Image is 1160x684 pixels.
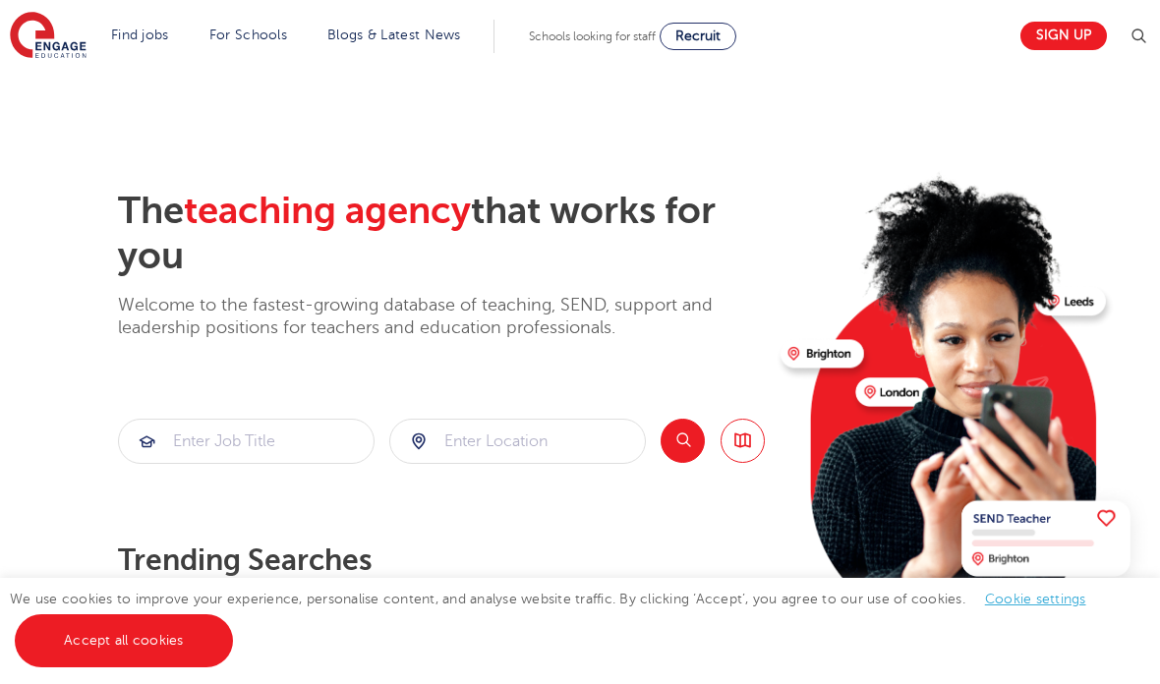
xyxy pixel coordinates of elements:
div: Submit [389,419,646,464]
a: Find jobs [111,28,169,42]
a: Cookie settings [985,592,1086,606]
a: Sign up [1020,22,1107,50]
span: Recruit [675,28,721,43]
input: Submit [390,420,645,463]
img: Engage Education [10,12,87,61]
a: Recruit [660,23,736,50]
span: Schools looking for staff [529,29,656,43]
span: We use cookies to improve your experience, personalise content, and analyse website traffic. By c... [10,592,1106,648]
div: Submit [118,419,375,464]
input: Submit [119,420,374,463]
a: Blogs & Latest News [327,28,461,42]
a: Accept all cookies [15,614,233,667]
span: teaching agency [184,190,471,232]
a: For Schools [209,28,287,42]
h2: The that works for you [118,189,765,279]
p: Welcome to the fastest-growing database of teaching, SEND, support and leadership positions for t... [118,294,765,340]
p: Trending searches [118,542,765,578]
button: Search [661,419,705,463]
